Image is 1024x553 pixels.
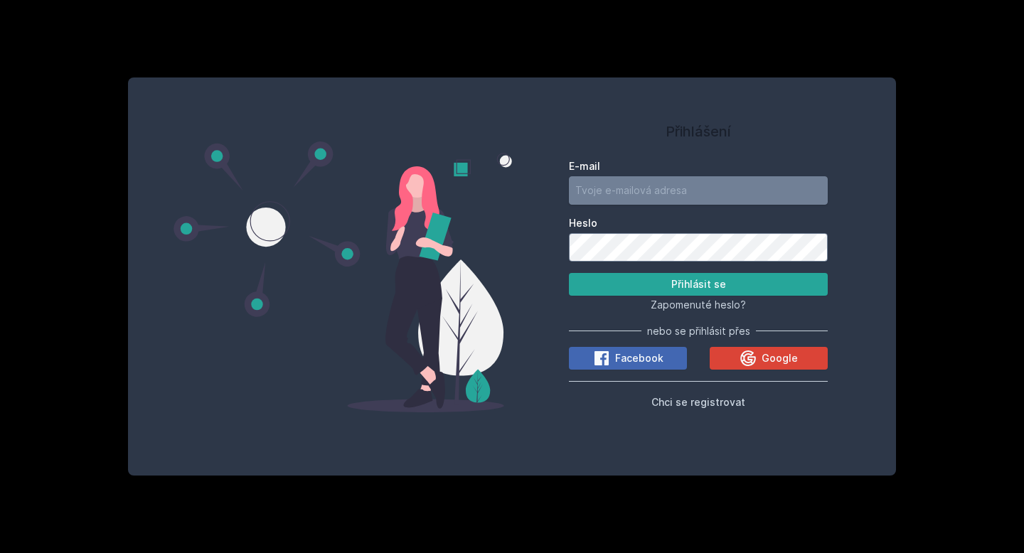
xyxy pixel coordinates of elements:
[651,299,746,311] span: Zapomenuté heslo?
[569,273,828,296] button: Přihlásit se
[569,176,828,205] input: Tvoje e-mailová adresa
[569,216,828,230] label: Heslo
[647,324,750,338] span: nebo se přihlásit přes
[651,396,745,408] span: Chci se registrovat
[651,393,745,410] button: Chci se registrovat
[569,159,828,173] label: E-mail
[710,347,828,370] button: Google
[615,351,663,365] span: Facebook
[569,121,828,142] h1: Přihlášení
[762,351,798,365] span: Google
[569,347,687,370] button: Facebook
